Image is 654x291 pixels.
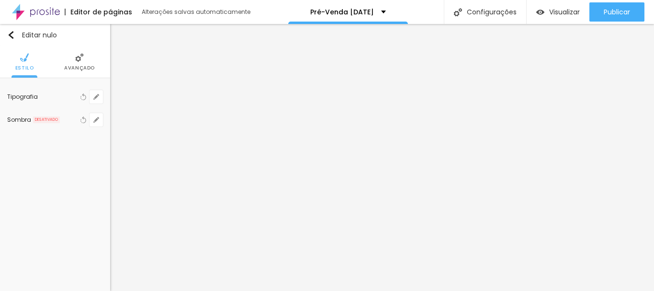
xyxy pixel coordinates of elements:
[35,117,58,122] font: DESATIVADO
[454,8,462,16] img: Ícone
[7,116,31,124] font: Sombra
[549,7,580,17] font: Visualizar
[75,53,84,62] img: Ícone
[310,7,374,17] font: Pré-Venda [DATE]
[7,31,15,39] img: Ícone
[467,7,517,17] font: Configurações
[589,2,644,22] button: Publicar
[142,8,250,16] font: Alterações salvas automaticamente
[604,7,630,17] font: Publicar
[536,8,544,16] img: view-1.svg
[15,64,34,71] font: Estilo
[70,7,132,17] font: Editor de páginas
[527,2,589,22] button: Visualizar
[7,93,38,101] font: Tipografia
[110,24,654,291] iframe: Editor
[64,64,95,71] font: Avançado
[20,53,29,62] img: Ícone
[22,30,57,40] font: Editar nulo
